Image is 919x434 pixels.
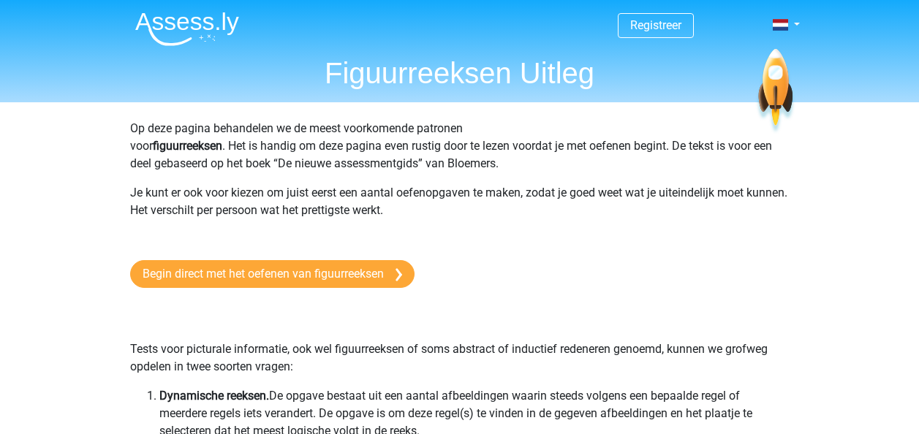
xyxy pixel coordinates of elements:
[130,305,790,376] p: Tests voor picturale informatie, ook wel figuurreeksen of soms abstract of inductief redeneren ge...
[630,18,681,32] a: Registreer
[130,184,790,237] p: Je kunt er ook voor kiezen om juist eerst een aantal oefenopgaven te maken, zodat je goed weet wa...
[396,268,402,281] img: arrow-right.e5bd35279c78.svg
[159,389,269,403] b: Dynamische reeksen.
[135,12,239,46] img: Assessly
[755,49,795,134] img: spaceship.7d73109d6933.svg
[130,260,415,288] a: Begin direct met het oefenen van figuurreeksen
[130,120,790,172] p: Op deze pagina behandelen we de meest voorkomende patronen voor . Het is handig om deze pagina ev...
[153,139,222,153] b: figuurreeksen
[124,56,796,91] h1: Figuurreeksen Uitleg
